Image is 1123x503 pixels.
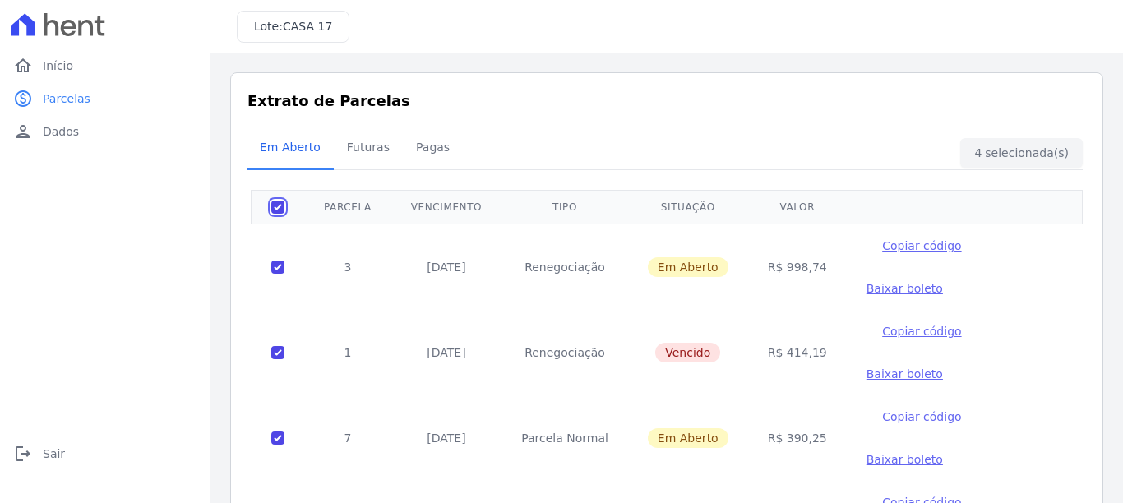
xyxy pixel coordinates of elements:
button: Copiar código [867,408,977,425]
a: Pagas [403,127,463,170]
i: home [13,56,33,76]
span: Em Aberto [648,428,728,448]
span: Em Aberto [250,131,330,164]
span: Baixar boleto [867,367,943,381]
th: Parcela [304,190,391,224]
td: Renegociação [501,224,628,310]
td: R$ 390,25 [748,395,847,481]
td: Parcela Normal [501,395,628,481]
button: Copiar código [867,323,977,339]
span: Futuras [337,131,400,164]
a: paidParcelas [7,82,204,115]
th: Vencimento [391,190,501,224]
th: Valor [748,190,847,224]
span: Início [43,58,73,74]
span: Parcelas [43,90,90,107]
td: R$ 998,74 [748,224,847,310]
td: 1 [304,310,391,395]
span: Baixar boleto [867,453,943,466]
span: CASA 17 [283,20,332,33]
td: 3 [304,224,391,310]
span: Pagas [406,131,460,164]
span: Sair [43,445,65,462]
i: logout [13,444,33,464]
a: personDados [7,115,204,148]
td: [DATE] [391,310,501,395]
a: logoutSair [7,437,204,470]
td: [DATE] [391,395,501,481]
td: [DATE] [391,224,501,310]
th: Tipo [501,190,628,224]
span: Baixar boleto [867,282,943,295]
a: Baixar boleto [867,280,943,297]
span: Copiar código [882,410,961,423]
a: Baixar boleto [867,451,943,468]
button: Copiar código [867,238,977,254]
h3: Lote: [254,18,332,35]
a: homeInício [7,49,204,82]
span: Em Aberto [648,257,728,277]
span: Dados [43,123,79,140]
th: Situação [628,190,748,224]
a: Futuras [334,127,403,170]
span: Copiar código [882,239,961,252]
td: 7 [304,395,391,481]
i: paid [13,89,33,108]
td: R$ 414,19 [748,310,847,395]
a: Baixar boleto [867,366,943,382]
span: Vencido [655,343,720,362]
h3: Extrato de Parcelas [247,90,1086,112]
a: Em Aberto [247,127,334,170]
span: Copiar código [882,325,961,338]
td: Renegociação [501,310,628,395]
i: person [13,122,33,141]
